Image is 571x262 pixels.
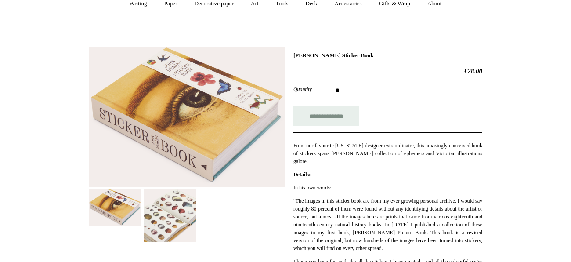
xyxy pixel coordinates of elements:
[293,142,482,164] span: From our favourite [US_STATE] designer extraordinaire, this amazingly conceived book of stickers ...
[89,47,285,187] img: John Derian Sticker Book
[293,197,482,252] p: "The images in this sticker book are from my ever-growing personal archive. I would say roughly 8...
[89,189,141,226] img: John Derian Sticker Book
[293,171,311,178] strong: Details:
[293,67,482,75] h2: £28.00
[144,189,196,242] img: John Derian Sticker Book
[293,52,482,59] h1: [PERSON_NAME] Sticker Book
[293,184,482,192] p: In his own words:
[293,85,329,93] label: Quantity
